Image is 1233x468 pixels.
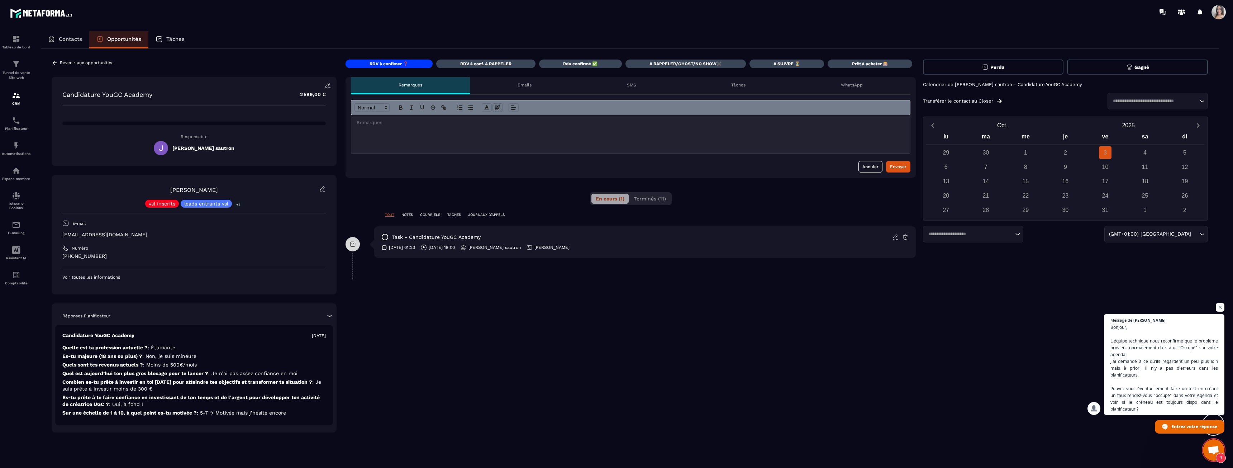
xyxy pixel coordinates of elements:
a: social-networksocial-networkRéseaux Sociaux [2,186,30,215]
span: : Étudiante [148,345,175,350]
div: Search for option [923,226,1023,242]
span: : 5-7 → Motivée mais j’hésite encore [197,410,286,416]
img: automations [12,166,20,175]
p: Prêt à acheter 🎰 [852,61,888,67]
button: En cours (1) [591,194,629,204]
p: TOUT [385,212,394,217]
p: TÂCHES [447,212,461,217]
p: Rdv confirmé ✅ [563,61,598,67]
p: Voir toutes les informations [62,274,326,280]
p: Responsable [62,134,326,139]
div: 5 [1179,146,1191,159]
a: accountantaccountantComptabilité [2,265,30,290]
input: Search for option [926,231,1013,238]
p: 2 599,00 € [293,88,326,101]
span: Message de [1110,318,1132,322]
a: Assistant IA [2,240,30,265]
p: Quel est aujourd’hui ton plus gros blocage pour te lancer ? [62,370,326,377]
div: 11 [1139,161,1151,173]
p: Espace membre [2,177,30,181]
p: Quels sont tes revenus actuels ? [62,361,326,368]
p: Tunnel de vente Site web [2,70,30,80]
span: : Moins de 500€/mois [143,362,197,368]
div: 2 [1179,204,1191,216]
p: Opportunités [107,36,141,42]
img: social-network [12,192,20,200]
a: Tâches [148,31,192,48]
div: ve [1085,132,1125,144]
button: Gagné [1067,60,1208,75]
button: Terminés (11) [629,194,670,204]
div: 30 [1059,204,1072,216]
div: 2 [1059,146,1072,159]
div: 22 [1019,189,1032,202]
p: Assistant IA [2,256,30,260]
div: 29 [940,146,952,159]
div: Search for option [1104,226,1208,242]
div: 15 [1019,175,1032,188]
a: schedulerschedulerPlanificateur [2,111,30,136]
p: A RAPPELER/GHOST/NO SHOW✖️ [649,61,722,67]
img: scheduler [12,116,20,125]
p: Es-tu majeure (18 ans ou plus) ? [62,353,326,360]
p: A SUIVRE ⏳ [773,61,800,67]
p: Candidature YouGC Academy [62,91,152,98]
span: Bonjour, L'équipe technique nous reconfirme que le problème provient normalement du statut "Occup... [1110,324,1218,426]
p: Remarques [399,82,422,88]
div: ma [966,132,1006,144]
p: Réseaux Sociaux [2,202,30,210]
a: formationformationTableau de bord [2,29,30,55]
p: NOTES [401,212,413,217]
img: accountant [12,271,20,279]
a: Contacts [41,31,89,48]
div: 28 [980,204,992,216]
p: Calendrier de [PERSON_NAME] sautron - Candidature YouGC Academy [923,82,1208,88]
div: 6 [940,161,952,173]
p: Combien es-tu prête à investir en toi [DATE] pour atteindre tes objectifs et transformer ta situa... [62,379,326,392]
div: 8 [1019,161,1032,173]
p: Numéro [72,245,88,251]
div: 3 [1099,146,1111,159]
p: COURRIELS [420,212,440,217]
p: Transférer le contact au Closer [923,98,993,104]
span: : Non, je suis mineure [142,353,196,359]
div: 14 [980,175,992,188]
a: formationformationCRM [2,86,30,111]
img: formation [12,35,20,43]
input: Search for option [1110,98,1198,105]
h5: [PERSON_NAME] sautron [172,145,234,151]
img: logo [10,6,75,20]
div: 12 [1179,161,1191,173]
div: 27 [940,204,952,216]
div: 17 [1099,175,1111,188]
p: WhatsApp [841,82,863,88]
span: Gagné [1134,65,1149,70]
div: me [1006,132,1046,144]
button: Previous month [926,120,939,130]
div: Envoyer [890,163,906,170]
div: 1 [1139,204,1151,216]
span: [PERSON_NAME] [1133,318,1166,322]
p: Automatisations [2,152,30,156]
p: [PHONE_NUMBER] [62,253,326,260]
div: 19 [1179,175,1191,188]
a: Opportunités [89,31,148,48]
p: E-mail [72,221,86,226]
div: 23 [1059,189,1072,202]
span: : Je n’ai pas assez confiance en moi [208,370,297,376]
span: 1 [1216,453,1226,463]
div: je [1046,132,1085,144]
span: (GMT+01:00) [GEOGRAPHIC_DATA] [1107,230,1192,238]
button: Envoyer [886,161,910,172]
span: En cours (1) [596,196,624,202]
p: E-mailing [2,231,30,235]
p: +4 [234,201,243,208]
p: CRM [2,101,30,105]
div: 9 [1059,161,1072,173]
img: email [12,221,20,229]
input: Search for option [1192,230,1198,238]
p: Planificateur [2,127,30,131]
img: formation [12,60,20,68]
a: automationsautomationsAutomatisations [2,136,30,161]
p: [PERSON_NAME] sautron [468,245,521,250]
